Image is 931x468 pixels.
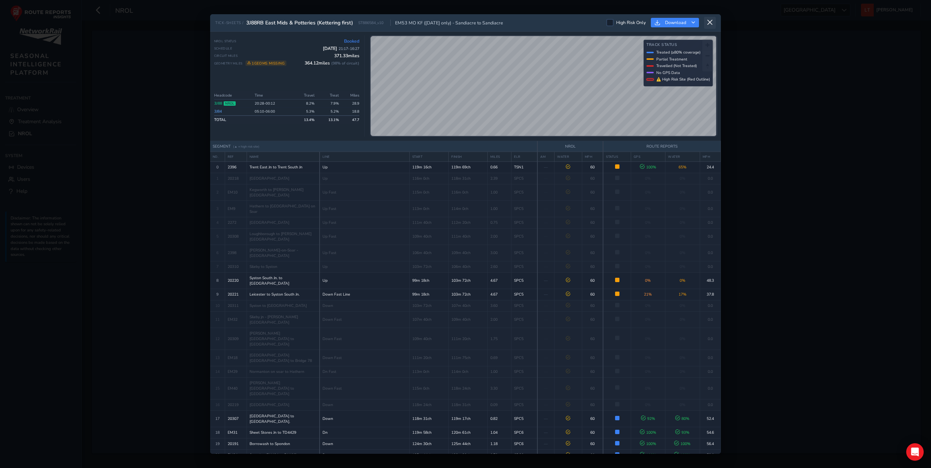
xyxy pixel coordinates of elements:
[603,152,631,161] th: STATUS
[680,278,685,283] span: 0 %
[544,336,548,342] span: —
[488,300,511,311] td: 3.60
[214,54,238,58] span: Circuit Miles
[488,228,511,245] td: 2.00
[225,161,247,173] td: 2396
[680,190,685,195] span: 0%
[449,152,488,161] th: FINISH
[582,427,603,438] td: 60
[700,328,721,350] td: 0.0
[582,377,603,399] td: 60
[225,350,247,366] td: EM18
[317,116,341,124] td: 13.1 %
[582,200,603,217] td: 60
[582,152,603,161] th: MPH
[582,217,603,228] td: 60
[341,108,359,116] td: 18.8
[680,176,685,181] span: 0%
[214,101,222,106] a: 3J88
[320,152,410,161] th: LINE
[320,261,410,272] td: Up
[700,228,721,245] td: 0.0
[656,63,697,69] span: Travelled (Not Treated)
[410,245,449,261] td: 106m 40ch
[544,206,548,211] span: —
[216,250,219,256] span: 6
[225,200,247,217] td: EM9
[341,91,359,100] th: Miles
[449,161,488,173] td: 119m 69ch
[488,410,511,427] td: 0.82
[225,245,247,261] td: 2398
[700,377,721,399] td: 0.0
[320,289,410,300] td: Down Fast Line
[225,328,247,350] td: 20309
[544,292,548,297] span: —
[645,264,651,269] span: 0%
[544,264,548,269] span: —
[582,245,603,261] td: 60
[215,416,220,421] span: 17
[488,184,511,200] td: 1.00
[410,161,449,173] td: 119m 16ch
[544,278,548,283] span: —
[488,427,511,438] td: 1.04
[488,245,511,261] td: 3.00
[214,46,232,51] span: Schedule
[293,100,317,108] td: 8.2 %
[488,173,511,184] td: 2.39
[582,289,603,300] td: 60
[700,217,721,228] td: 0.0
[646,43,710,47] h4: Track Status
[320,200,410,217] td: Up Fast
[511,228,538,245] td: SPC5
[320,311,410,328] td: Down Fast
[645,278,651,283] span: 0 %
[511,289,538,300] td: SPC5
[555,152,582,161] th: WATER
[215,317,220,322] span: 11
[544,176,548,181] span: —
[320,272,410,289] td: Up
[700,173,721,184] td: 0.0
[341,100,359,108] td: 28.9
[344,38,359,44] span: Booked
[250,247,317,258] span: [PERSON_NAME]-on-Soar - [GEOGRAPHIC_DATA]
[488,350,511,366] td: 0.69
[680,234,685,239] span: 0%
[656,56,687,62] span: Partial Treatment
[645,317,651,322] span: 0%
[680,336,685,342] span: 0%
[247,152,320,161] th: NAME
[700,200,721,217] td: 0.0
[215,303,220,308] span: 10
[582,399,603,410] td: 60
[488,289,511,300] td: 4.67
[250,292,300,297] span: Leicester to Syston South Jn.
[320,328,410,350] td: Down Fast
[410,272,449,289] td: 99m 18ch
[680,386,685,391] span: 0%
[225,427,247,438] td: EM31
[645,234,651,239] span: 0%
[323,46,359,51] span: [DATE]
[511,184,538,200] td: SPC5
[641,416,655,421] span: 92 %
[582,350,603,366] td: 60
[410,173,449,184] td: 116m 0ch
[449,377,488,399] td: 118m 24ch
[410,228,449,245] td: 109m 40ch
[656,70,680,75] span: No GPS Data
[544,369,548,374] span: —
[250,314,317,325] span: Sileby jn - [PERSON_NAME][GEOGRAPHIC_DATA]
[225,261,247,272] td: 20310
[544,416,548,421] span: —
[250,231,317,242] span: Loughborough to [PERSON_NAME][GEOGRAPHIC_DATA]
[293,116,317,124] td: 13.4 %
[216,220,219,225] span: 4
[250,164,302,170] span: Trent East Jn to Trent South Jn
[449,311,488,328] td: 109m 40ch
[320,173,410,184] td: Up
[216,176,219,181] span: 1
[320,427,410,438] td: Dn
